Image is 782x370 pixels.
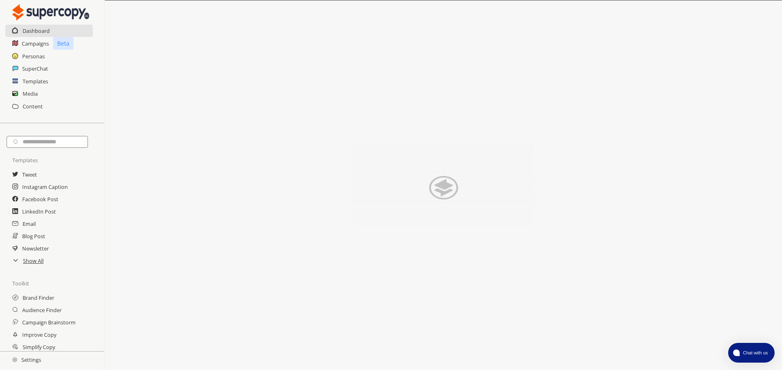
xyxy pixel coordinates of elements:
a: Dashboard [23,25,50,37]
button: atlas-launcher [728,343,775,363]
a: Campaign Brainstorm [22,316,76,329]
a: Newsletter [22,242,49,255]
a: Show All [23,255,44,267]
img: Close [12,357,17,362]
a: Campaigns [22,37,49,50]
img: Close [353,145,534,227]
span: Chat with us [740,349,770,356]
a: Audience Finder [22,304,62,316]
a: Improve Copy [22,329,56,341]
a: Facebook Post [22,193,58,205]
img: Close [12,4,89,21]
a: Media [23,87,38,100]
a: SuperChat [22,62,48,75]
a: Instagram Caption [22,181,68,193]
a: LinkedIn Post [22,205,56,218]
a: Templates [23,75,48,87]
a: Simplify Copy [23,341,55,353]
p: Beta [53,37,74,50]
a: Tweet [22,168,37,181]
a: Brand Finder [23,292,54,304]
a: Blog Post [22,230,45,242]
a: Content [23,100,43,113]
a: Personas [22,50,45,62]
a: Email [23,218,36,230]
